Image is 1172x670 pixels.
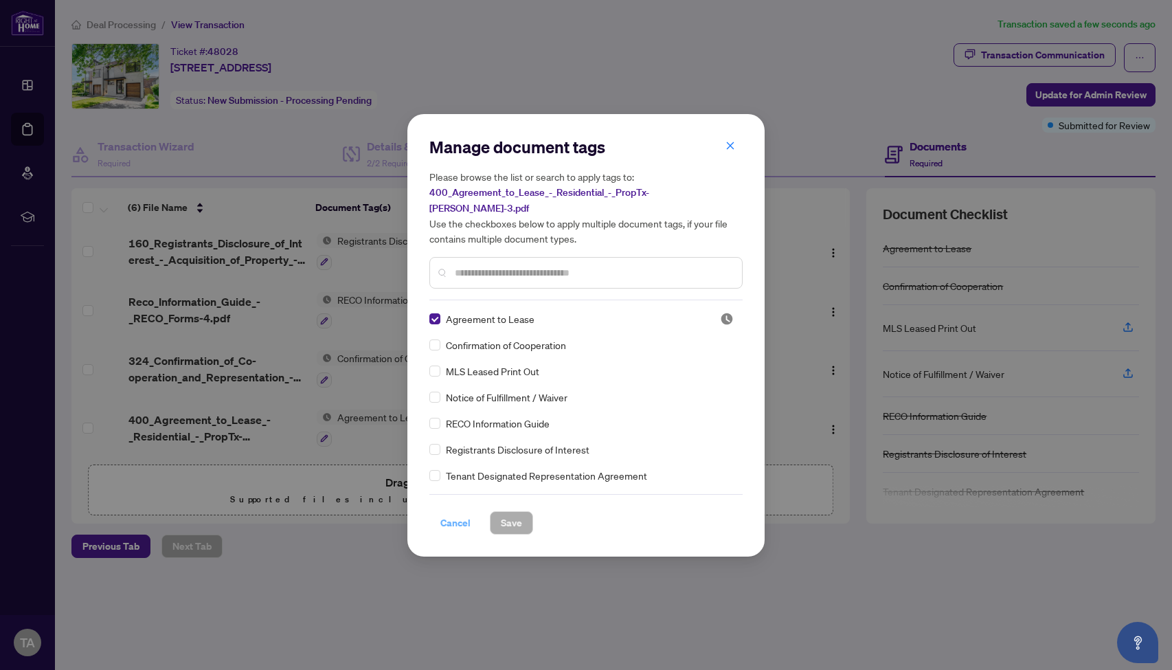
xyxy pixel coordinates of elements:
[446,311,534,326] span: Agreement to Lease
[446,416,550,431] span: RECO Information Guide
[720,312,734,326] span: Pending Review
[446,337,566,353] span: Confirmation of Cooperation
[446,364,539,379] span: MLS Leased Print Out
[725,141,735,150] span: close
[1117,622,1158,663] button: Open asap
[429,169,743,246] h5: Please browse the list or search to apply tags to: Use the checkboxes below to apply multiple doc...
[440,512,471,534] span: Cancel
[446,390,567,405] span: Notice of Fulfillment / Waiver
[446,468,647,483] span: Tenant Designated Representation Agreement
[429,136,743,158] h2: Manage document tags
[446,442,589,457] span: Registrants Disclosure of Interest
[429,511,482,535] button: Cancel
[490,511,533,535] button: Save
[720,312,734,326] img: status
[429,186,649,214] span: 400_Agreement_to_Lease_-_Residential_-_PropTx-[PERSON_NAME]-3.pdf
